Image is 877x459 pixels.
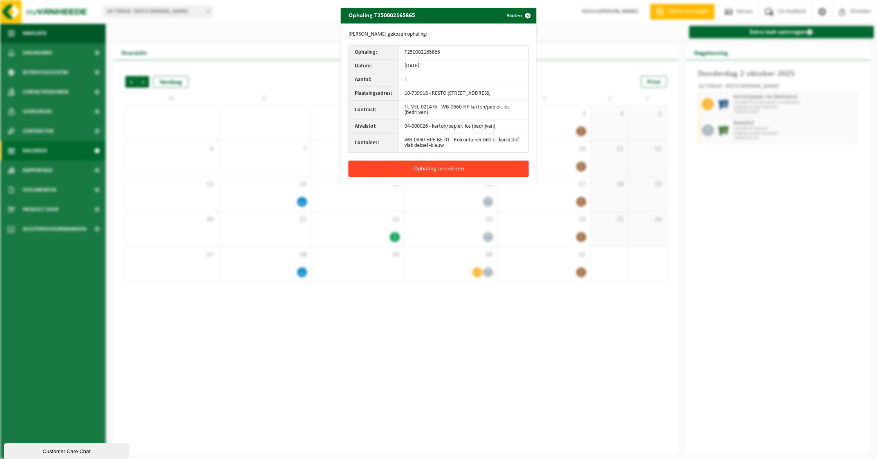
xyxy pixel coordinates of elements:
[349,101,399,120] th: Contract:
[349,134,399,152] th: Container:
[399,101,528,120] td: TL-VEL-021475 - WB-0660-HP karton/papier, los (bedrijven)
[349,60,399,73] th: Datum:
[399,87,528,101] td: 10-739018 - RESTO [STREET_ADDRESS]
[348,31,529,38] p: [PERSON_NAME] gekozen ophaling:
[399,73,528,87] td: 1
[399,46,528,60] td: T250002165865
[399,134,528,152] td: WB-0660-HPE-BE-01 - Rolcontainer 660 L - kunststof - vlak deksel -blauw
[348,161,529,177] button: Ophaling annuleren
[341,8,423,23] h2: Ophaling T250002165865
[349,87,399,101] th: Plaatsingsadres:
[349,73,399,87] th: Aantal:
[349,46,399,60] th: Ophaling:
[501,8,536,23] button: Sluiten
[399,60,528,73] td: [DATE]
[349,120,399,134] th: Afvalstof:
[399,120,528,134] td: 04-000026 - karton/papier, los (bedrijven)
[4,442,131,459] iframe: chat widget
